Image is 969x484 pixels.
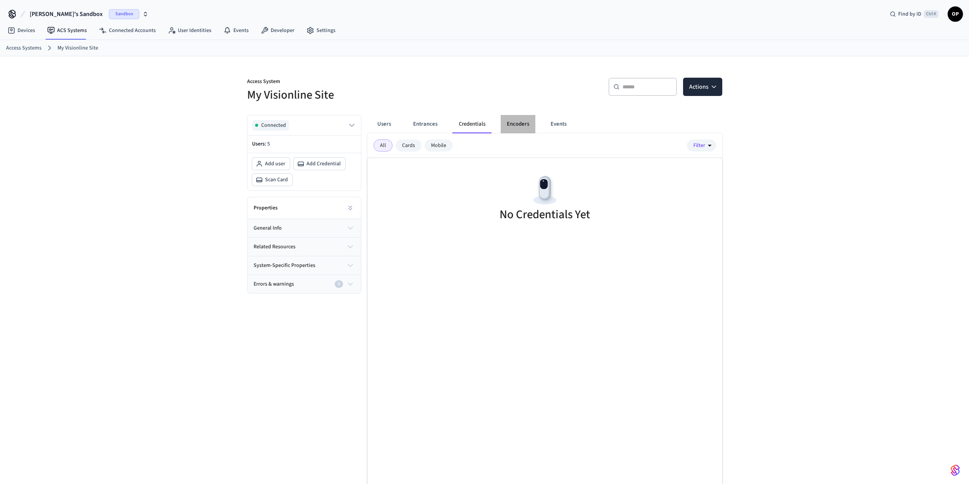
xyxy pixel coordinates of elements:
a: ACS Systems [41,24,93,37]
a: Settings [300,24,342,37]
div: All [374,139,393,152]
button: Credentials [453,115,492,133]
button: general info [247,219,361,237]
a: Developer [255,24,300,37]
span: Add user [265,160,285,168]
button: Entrances [407,115,444,133]
button: Scan Card [252,174,292,186]
div: Find by IDCtrl K [884,7,945,21]
a: Events [217,24,255,37]
span: general info [254,224,282,232]
button: Users [370,115,398,133]
button: Connected [252,120,356,131]
button: Errors & warnings0 [247,275,361,293]
h5: My Visionline Site [247,87,480,103]
img: SeamLogoGradient.69752ec5.svg [951,464,960,476]
p: Access System [247,78,480,87]
button: Filter [687,139,716,152]
span: Sandbox [109,9,139,19]
button: Add user [252,158,290,170]
a: Connected Accounts [93,24,162,37]
button: system-specific properties [247,256,361,275]
span: Connected [261,121,286,129]
span: Add Credential [307,160,341,168]
a: My Visionline Site [57,44,98,52]
span: [PERSON_NAME]'s Sandbox [30,10,103,19]
div: 0 [335,280,343,288]
span: Scan Card [265,176,288,184]
span: Ctrl K [924,10,939,18]
button: Actions [683,78,722,96]
a: User Identities [162,24,217,37]
a: Devices [2,24,41,37]
span: Errors & warnings [254,280,294,288]
img: Devices Empty State [528,173,562,208]
div: Cards [396,139,421,152]
span: 5 [267,140,270,148]
button: Events [544,115,573,133]
button: Add Credential [294,158,345,170]
h5: No Credentials Yet [500,207,590,222]
span: system-specific properties [254,262,315,270]
button: OP [948,6,963,22]
span: Find by ID [898,10,921,18]
div: Mobile [425,139,453,152]
button: Encoders [501,115,535,133]
h2: Properties [254,204,278,212]
a: Access Systems [6,44,42,52]
span: related resources [254,243,295,251]
span: OP [948,7,962,21]
p: Users: [252,140,356,148]
button: related resources [247,238,361,256]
